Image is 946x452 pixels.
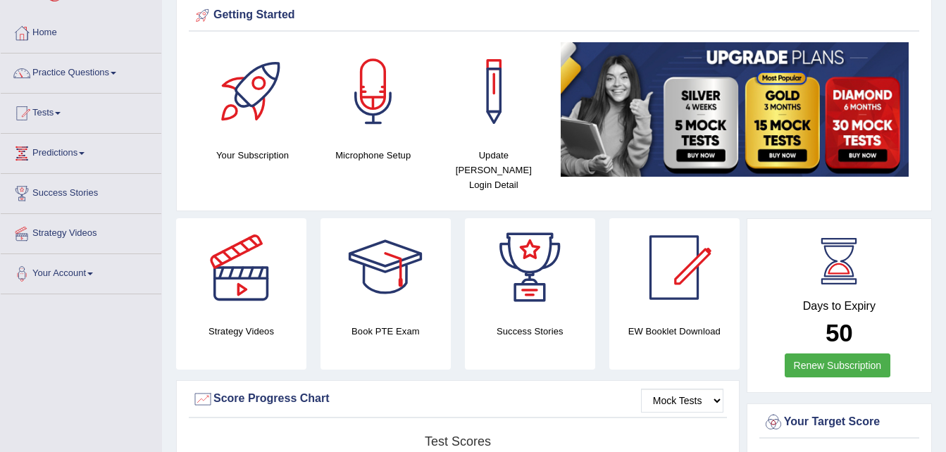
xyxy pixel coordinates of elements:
a: Success Stories [1,174,161,209]
h4: Strategy Videos [176,324,306,339]
a: Your Account [1,254,161,289]
img: small5.jpg [561,42,909,177]
h4: Update [PERSON_NAME] Login Detail [440,148,547,192]
div: Your Target Score [763,412,916,433]
div: Score Progress Chart [192,389,723,410]
h4: Days to Expiry [763,300,916,313]
a: Strategy Videos [1,214,161,249]
b: 50 [826,319,853,346]
h4: EW Booklet Download [609,324,740,339]
a: Predictions [1,134,161,169]
a: Tests [1,94,161,129]
h4: Success Stories [465,324,595,339]
a: Renew Subscription [785,353,891,377]
div: Getting Started [192,5,916,26]
h4: Your Subscription [199,148,306,163]
a: Practice Questions [1,54,161,89]
a: Home [1,13,161,49]
h4: Book PTE Exam [320,324,451,339]
tspan: Test scores [425,434,491,448]
h4: Microphone Setup [320,148,426,163]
